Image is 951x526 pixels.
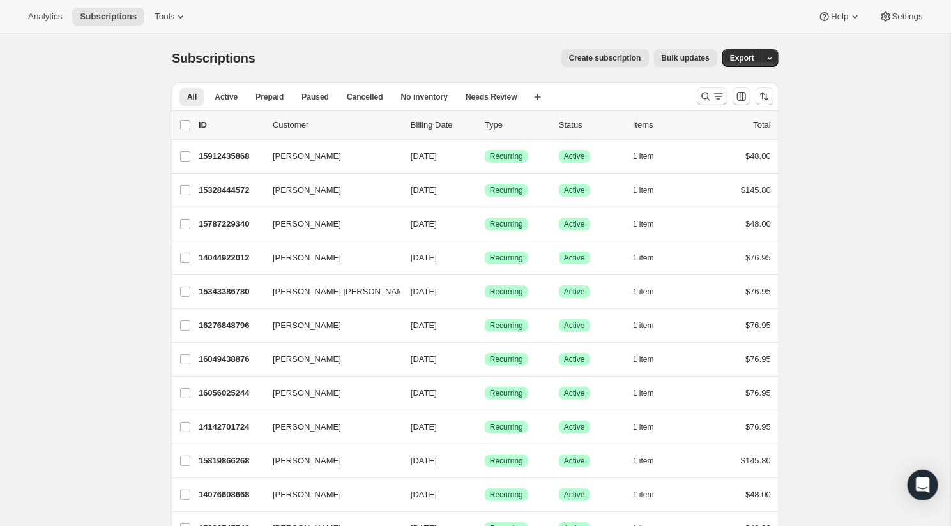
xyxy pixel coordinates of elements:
[633,320,654,331] span: 1 item
[273,353,341,366] span: [PERSON_NAME]
[411,253,437,262] span: [DATE]
[633,287,654,297] span: 1 item
[633,219,654,229] span: 1 item
[633,317,668,334] button: 1 item
[411,287,437,296] span: [DATE]
[697,87,727,105] button: Search and filter results
[411,119,475,131] p: Billing Date
[265,282,393,302] button: [PERSON_NAME] [PERSON_NAME]
[654,49,717,67] button: Bulk updates
[564,456,585,466] span: Active
[265,349,393,370] button: [PERSON_NAME]
[633,354,654,364] span: 1 item
[741,456,771,465] span: $145.80
[745,287,771,296] span: $76.95
[490,151,523,162] span: Recurring
[633,388,654,398] span: 1 item
[265,451,393,471] button: [PERSON_NAME]
[564,151,585,162] span: Active
[265,383,393,403] button: [PERSON_NAME]
[172,51,255,65] span: Subscriptions
[265,248,393,268] button: [PERSON_NAME]
[490,354,523,364] span: Recurring
[633,249,668,267] button: 1 item
[155,11,174,22] span: Tools
[411,388,437,398] span: [DATE]
[199,350,771,368] div: 16049438876[PERSON_NAME][DATE]SuccessRecurringSuccessActive1 item$76.95
[485,119,549,131] div: Type
[662,53,710,63] span: Bulk updates
[733,87,750,105] button: Customize table column order and visibility
[199,387,262,400] p: 16056025244
[273,387,341,400] span: [PERSON_NAME]
[559,119,623,131] p: Status
[564,490,585,500] span: Active
[72,8,144,26] button: Subscriptions
[528,88,548,106] button: Create new view
[633,181,668,199] button: 1 item
[273,285,411,298] span: [PERSON_NAME] [PERSON_NAME]
[633,147,668,165] button: 1 item
[411,456,437,465] span: [DATE]
[741,185,771,195] span: $145.80
[633,486,668,504] button: 1 item
[187,92,197,102] span: All
[490,185,523,195] span: Recurring
[633,185,654,195] span: 1 item
[199,218,262,230] p: 15787229340
[401,92,448,102] span: No inventory
[564,422,585,432] span: Active
[831,11,848,22] span: Help
[199,418,771,436] div: 14142701724[PERSON_NAME][DATE]SuccessRecurringSuccessActive1 item$76.95
[490,388,523,398] span: Recurring
[265,315,393,336] button: [PERSON_NAME]
[411,354,437,364] span: [DATE]
[564,388,585,398] span: Active
[199,285,262,298] p: 15343386780
[730,53,754,63] span: Export
[564,287,585,297] span: Active
[569,53,641,63] span: Create subscription
[199,317,771,334] div: 16276848796[PERSON_NAME][DATE]SuccessRecurringSuccessActive1 item$76.95
[199,119,262,131] p: ID
[722,49,762,67] button: Export
[490,422,523,432] span: Recurring
[745,490,771,499] span: $48.00
[745,320,771,330] span: $76.95
[255,92,284,102] span: Prepaid
[199,488,262,501] p: 14076608668
[561,49,649,67] button: Create subscription
[466,92,517,102] span: Needs Review
[411,151,437,161] span: [DATE]
[411,320,437,330] span: [DATE]
[564,253,585,263] span: Active
[633,151,654,162] span: 1 item
[633,215,668,233] button: 1 item
[633,350,668,368] button: 1 item
[273,319,341,332] span: [PERSON_NAME]
[908,470,938,500] div: Open Intercom Messenger
[411,185,437,195] span: [DATE]
[633,119,697,131] div: Items
[490,490,523,500] span: Recurring
[80,11,137,22] span: Subscriptions
[20,8,70,26] button: Analytics
[633,283,668,301] button: 1 item
[199,283,771,301] div: 15343386780[PERSON_NAME] [PERSON_NAME][DATE]SuccessRecurringSuccessActive1 item$76.95
[265,417,393,437] button: [PERSON_NAME]
[564,354,585,364] span: Active
[490,219,523,229] span: Recurring
[745,422,771,432] span: $76.95
[265,146,393,167] button: [PERSON_NAME]
[564,185,585,195] span: Active
[199,353,262,366] p: 16049438876
[199,384,771,402] div: 16056025244[PERSON_NAME][DATE]SuccessRecurringSuccessActive1 item$76.95
[490,456,523,466] span: Recurring
[490,320,523,331] span: Recurring
[199,455,262,467] p: 15819866268
[147,8,195,26] button: Tools
[872,8,931,26] button: Settings
[273,218,341,230] span: [PERSON_NAME]
[745,253,771,262] span: $76.95
[633,384,668,402] button: 1 item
